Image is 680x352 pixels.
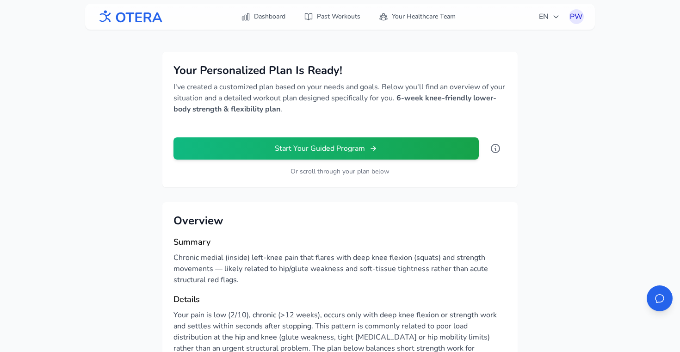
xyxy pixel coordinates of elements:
[173,63,507,78] h2: Your Personalized Plan Is Ready!
[173,81,507,115] p: I've created a customized plan based on your needs and goals. Below you'll find an overview of yo...
[96,6,163,27] img: OTERA logo
[173,167,507,176] p: Or scroll through your plan below
[484,137,507,160] button: Learn more about Otera
[235,8,291,25] a: Dashboard
[373,8,461,25] a: Your Healthcare Team
[539,11,560,22] span: EN
[173,293,507,306] h3: Details
[533,7,565,26] button: EN
[569,9,584,24] button: PW
[173,252,507,285] p: Chronic medial (inside) left-knee pain that flares with deep knee flexion (squats) and strength m...
[173,213,507,228] h2: Overview
[298,8,366,25] a: Past Workouts
[173,235,507,248] h3: Summary
[173,137,479,160] button: Start Your Guided Program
